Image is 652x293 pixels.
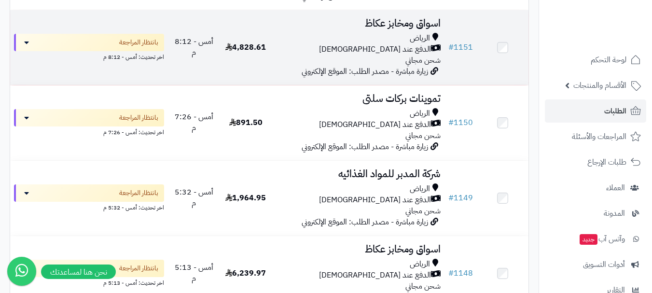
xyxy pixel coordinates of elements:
span: 891.50 [229,117,263,128]
div: اخر تحديث: أمس - 7:26 م [14,126,164,137]
span: المدونة [604,207,625,220]
span: الرياض [410,33,430,44]
h3: اسواق ومخابز عكاظ [276,244,441,255]
div: اخر تحديث: أمس - 5:13 م [14,277,164,287]
span: العملاء [606,181,625,195]
span: الرياض [410,259,430,270]
span: شحن مجاني [405,130,441,141]
div: اخر تحديث: أمس - 5:32 م [14,202,164,212]
a: لوحة التحكم [545,48,646,71]
h3: شركة المدبر للمواد الغذائيه [276,168,441,180]
h3: تموينات بركات سلتى [276,93,441,104]
span: أمس - 5:13 م [175,262,213,284]
span: الرياض [410,108,430,119]
span: # [448,192,454,204]
span: شحن مجاني [405,280,441,292]
span: الدفع عند [DEMOGRAPHIC_DATA] [319,270,431,281]
div: اخر تحديث: أمس - 8:12 م [14,51,164,61]
span: الدفع عند [DEMOGRAPHIC_DATA] [319,119,431,130]
a: المراجعات والأسئلة [545,125,646,148]
span: بانتظار المراجعة [119,188,158,198]
a: #1148 [448,267,473,279]
span: جديد [580,234,597,245]
a: #1150 [448,117,473,128]
span: شحن مجاني [405,55,441,66]
a: العملاء [545,176,646,199]
span: زيارة مباشرة - مصدر الطلب: الموقع الإلكتروني [302,66,428,77]
span: بانتظار المراجعة [119,264,158,273]
a: الطلبات [545,99,646,123]
a: طلبات الإرجاع [545,151,646,174]
span: 4,828.61 [225,42,266,53]
span: 1,964.95 [225,192,266,204]
span: أدوات التسويق [583,258,625,271]
span: زيارة مباشرة - مصدر الطلب: الموقع الإلكتروني [302,216,428,228]
span: زيارة مباشرة - مصدر الطلب: الموقع الإلكتروني [302,141,428,153]
a: أدوات التسويق [545,253,646,276]
span: أمس - 5:32 م [175,186,213,209]
span: أمس - 7:26 م [175,111,213,134]
a: #1151 [448,42,473,53]
a: وآتس آبجديد [545,227,646,251]
a: #1149 [448,192,473,204]
span: الرياض [410,183,430,195]
span: الطلبات [604,104,626,118]
span: بانتظار المراجعة [119,113,158,123]
span: شحن مجاني [405,205,441,217]
a: المدونة [545,202,646,225]
span: المراجعات والأسئلة [572,130,626,143]
span: وآتس آب [579,232,625,246]
span: أمس - 8:12 م [175,36,213,58]
h3: اسواق ومخابز عكاظ [276,18,441,29]
span: لوحة التحكم [591,53,626,67]
span: الدفع عند [DEMOGRAPHIC_DATA] [319,195,431,206]
span: # [448,42,454,53]
span: بانتظار المراجعة [119,38,158,47]
span: # [448,267,454,279]
span: الدفع عند [DEMOGRAPHIC_DATA] [319,44,431,55]
span: 6,239.97 [225,267,266,279]
span: الأقسام والمنتجات [573,79,626,92]
span: # [448,117,454,128]
span: طلبات الإرجاع [587,155,626,169]
img: logo-2.png [586,21,643,42]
